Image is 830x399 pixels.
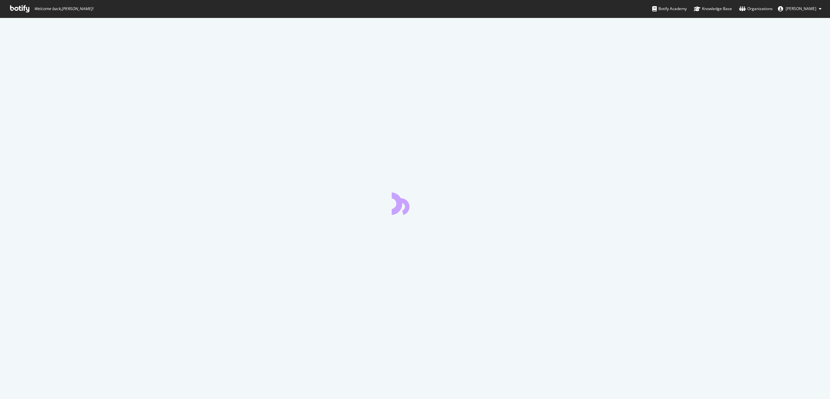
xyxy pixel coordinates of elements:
div: Organizations [739,6,773,12]
span: Welcome back, [PERSON_NAME] ! [34,6,93,11]
div: Knowledge Base [694,6,732,12]
div: animation [392,191,439,215]
button: [PERSON_NAME] [773,4,827,14]
div: Botify Academy [652,6,687,12]
span: Erika Ambriz [786,6,816,11]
